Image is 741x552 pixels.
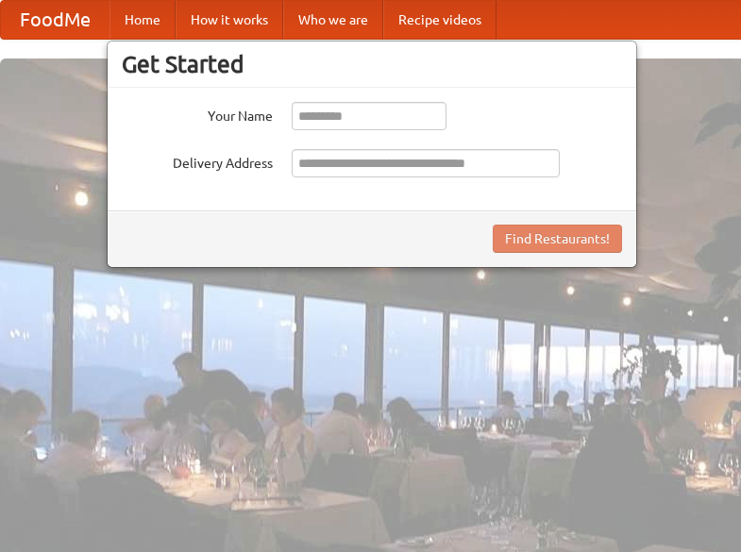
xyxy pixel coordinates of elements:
[283,1,383,39] a: Who we are
[122,50,622,78] h3: Get Started
[493,225,622,253] button: Find Restaurants!
[176,1,283,39] a: How it works
[122,102,273,125] label: Your Name
[109,1,176,39] a: Home
[1,1,109,39] a: FoodMe
[383,1,497,39] a: Recipe videos
[122,149,273,173] label: Delivery Address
